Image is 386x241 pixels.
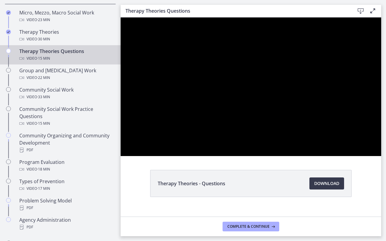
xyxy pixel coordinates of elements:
[19,146,113,154] div: PDF
[19,120,113,127] div: Video
[309,177,344,189] a: Download
[19,224,113,231] div: PDF
[19,9,113,23] div: Micro, Mezzo, Macro Social Work
[19,74,113,81] div: Video
[19,28,113,43] div: Therapy Theories
[314,180,339,187] span: Download
[19,204,113,211] div: PDF
[19,48,113,62] div: Therapy Theories Questions
[6,10,11,15] i: Completed
[19,158,113,173] div: Program Evaluation
[37,36,50,43] span: · 30 min
[158,180,225,187] span: Therapy Theories - Questions
[37,55,50,62] span: · 15 min
[37,120,50,127] span: · 15 min
[6,30,11,34] i: Completed
[37,185,50,192] span: · 17 min
[37,93,50,101] span: · 33 min
[37,16,50,23] span: · 23 min
[19,86,113,101] div: Community Social Work
[19,166,113,173] div: Video
[37,166,50,173] span: · 18 min
[227,224,270,229] span: Complete & continue
[19,185,113,192] div: Video
[19,36,113,43] div: Video
[125,7,345,14] h3: Therapy Theories Questions
[19,178,113,192] div: Types of Prevention
[19,67,113,81] div: Group and [MEDICAL_DATA] Work
[37,74,50,81] span: · 22 min
[19,132,113,154] div: Community Organizing and Community Development
[223,222,279,231] button: Complete & continue
[19,16,113,23] div: Video
[19,93,113,101] div: Video
[19,55,113,62] div: Video
[121,17,381,156] iframe: Video Lesson
[19,105,113,127] div: Community Social Work Practice Questions
[19,197,113,211] div: Problem Solving Model
[19,216,113,231] div: Agency Administration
